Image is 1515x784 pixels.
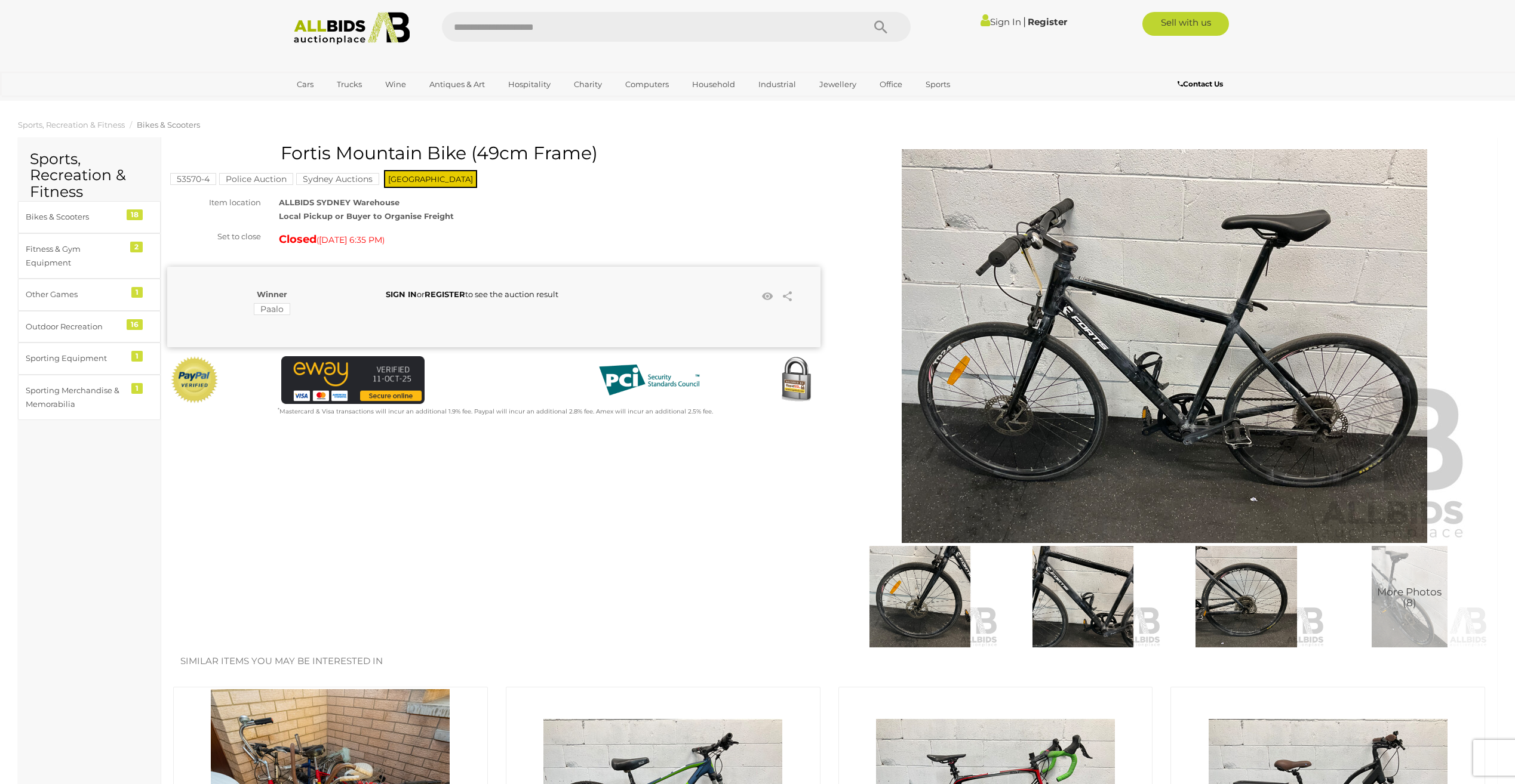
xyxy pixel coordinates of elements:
a: Sydney Auctions [296,174,379,184]
a: 53570-4 [170,174,216,184]
b: Winner [257,289,287,299]
div: 1 [131,351,143,362]
a: More Photos(8) [1331,546,1488,647]
div: Sporting Equipment [26,351,124,365]
a: Computers [617,75,677,94]
div: 2 [130,242,143,252]
small: Mastercard & Visa transactions will incur an additional 1.9% fee. Paypal will incur an additional... [278,408,713,415]
a: Office [872,75,910,94]
a: Sports, Recreation & Fitness [18,120,125,129]
a: Household [684,75,743,94]
div: 1 [131,287,143,298]
strong: ALLBIDS SYDNEY Warehouse [279,197,400,207]
a: Police Auction [219,174,293,184]
img: Official PayPal Seal [170,356,219,404]
div: 1 [131,383,143,394]
img: PCI DSS compliant [589,356,709,404]
strong: Closed [279,233,316,246]
a: Other Games 1 [18,279,161,310]
img: Fortis Mountain Bike (49cm Frame) [859,149,1470,543]
img: Fortis Mountain Bike (49cm Frame) [841,546,998,647]
h2: Similar items you may be interested in [180,656,1478,666]
mark: Sydney Auctions [296,173,379,185]
div: Outdoor Recreation [26,320,124,334]
div: 16 [127,319,143,330]
div: Set to close [158,230,270,243]
img: Fortis Mountain Bike (49cm Frame) [1167,546,1325,647]
a: Sign In [981,16,1021,27]
h1: Fortis Mountain Bike (49cm Frame) [173,143,818,163]
div: Fitness & Gym Equipment [26,242,124,270]
b: Contact Us [1178,79,1223,88]
a: Contact Us [1178,78,1226,91]
span: [GEOGRAPHIC_DATA] [384,170,477,188]
a: Wine [377,75,414,94]
div: Bikes & Scooters [26,210,124,224]
span: or to see the auction result [386,289,558,299]
button: Search [851,12,911,42]
h2: Sports, Recreation & Fitness [30,151,149,200]
img: Fortis Mountain Bike (49cm Frame) [1331,546,1488,647]
img: Allbids.com.au [287,12,417,45]
span: | [1023,15,1026,28]
span: ( ) [316,235,385,245]
a: Sports [918,75,958,94]
a: REGISTER [425,289,465,299]
div: 18 [127,209,143,220]
a: [GEOGRAPHIC_DATA] [289,94,389,114]
mark: Police Auction [219,173,293,185]
a: Trucks [329,75,370,94]
a: Industrial [751,75,804,94]
mark: 53570-4 [170,173,216,185]
img: Fortis Mountain Bike (49cm Frame) [1004,546,1161,647]
div: Item location [158,196,270,209]
div: Sporting Merchandise & Memorabilia [26,384,124,412]
span: [DATE] 6:35 PM [319,234,382,245]
a: Charity [566,75,610,94]
a: Jewellery [812,75,864,94]
li: Watch this item [758,288,776,305]
a: SIGN IN [386,289,417,299]
a: Fitness & Gym Equipment 2 [18,233,161,279]
img: eWAY Payment Gateway [281,356,425,404]
div: Other Games [26,288,124,301]
strong: Local Pickup or Buyer to Organise Freight [279,211,454,221]
a: Sell with us [1142,12,1229,36]
img: Secured by Rapid SSL [772,356,820,404]
mark: Paalo [254,303,290,315]
a: Register [1028,16,1067,27]
a: Cars [289,75,321,94]
a: Bikes & Scooters [137,120,200,129]
a: Sporting Equipment 1 [18,342,161,374]
a: Bikes & Scooters 18 [18,201,161,233]
a: Antiques & Art [422,75,493,94]
a: Hospitality [500,75,558,94]
span: More Photos (8) [1377,587,1442,609]
a: Outdoor Recreation 16 [18,311,161,342]
a: Sporting Merchandise & Memorabilia 1 [18,375,161,421]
